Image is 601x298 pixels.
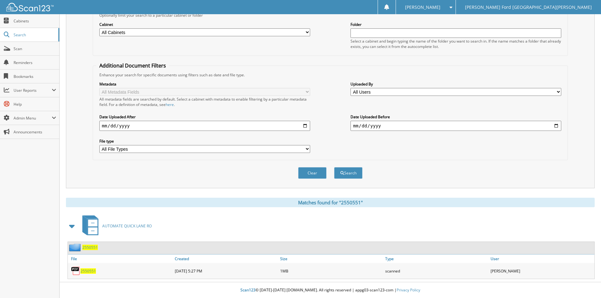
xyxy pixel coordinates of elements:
span: Reminders [14,60,56,65]
label: Folder [351,22,561,27]
img: scan123-logo-white.svg [6,3,54,11]
iframe: Chat Widget [569,268,601,298]
a: Created [173,254,279,263]
label: Cabinet [99,22,310,27]
a: here [166,102,174,107]
span: Announcements [14,129,56,135]
a: Type [384,254,489,263]
img: folder2.png [69,243,82,251]
input: start [99,121,310,131]
span: Help [14,102,56,107]
a: Size [279,254,384,263]
span: AUTOMATE QUICK LANE RO [102,223,152,229]
span: Bookmarks [14,74,56,79]
span: Cabinets [14,18,56,24]
button: Clear [298,167,327,179]
span: User Reports [14,88,52,93]
span: Scan123 [240,287,256,293]
div: All metadata fields are searched by default. Select a cabinet with metadata to enable filtering b... [99,96,310,107]
label: Date Uploaded Before [351,114,561,120]
div: Enhance your search for specific documents using filters such as date and file type. [96,72,564,78]
a: User [489,254,594,263]
a: AUTOMATE QUICK LANE RO [79,213,152,238]
a: File [68,254,173,263]
span: Search [14,32,55,38]
span: Admin Menu [14,115,52,121]
div: Select a cabinet and begin typing the name of the folder you want to search in. If the name match... [351,38,561,49]
div: Optionally limit your search to a particular cabinet or folder [96,13,564,18]
a: Privacy Policy [397,287,420,293]
button: Search [334,167,362,179]
span: [PERSON_NAME] [405,5,440,9]
span: Scan [14,46,56,51]
div: [PERSON_NAME] [489,265,594,277]
div: © [DATE]-[DATE] [DOMAIN_NAME]. All rights reserved | appg03-scan123-com | [60,283,601,298]
div: 1MB [279,265,384,277]
div: scanned [384,265,489,277]
span: [PERSON_NAME] Ford [GEOGRAPHIC_DATA][PERSON_NAME] [465,5,592,9]
a: 2550551 [80,268,96,274]
label: Metadata [99,81,310,87]
legend: Additional Document Filters [96,62,169,69]
label: Uploaded By [351,81,561,87]
label: File type [99,138,310,144]
input: end [351,121,561,131]
div: Matches found for "2550551" [66,198,595,207]
div: [DATE] 5:27 PM [173,265,279,277]
a: 2550551 [82,245,98,250]
img: PDF.png [71,266,80,276]
label: Date Uploaded After [99,114,310,120]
